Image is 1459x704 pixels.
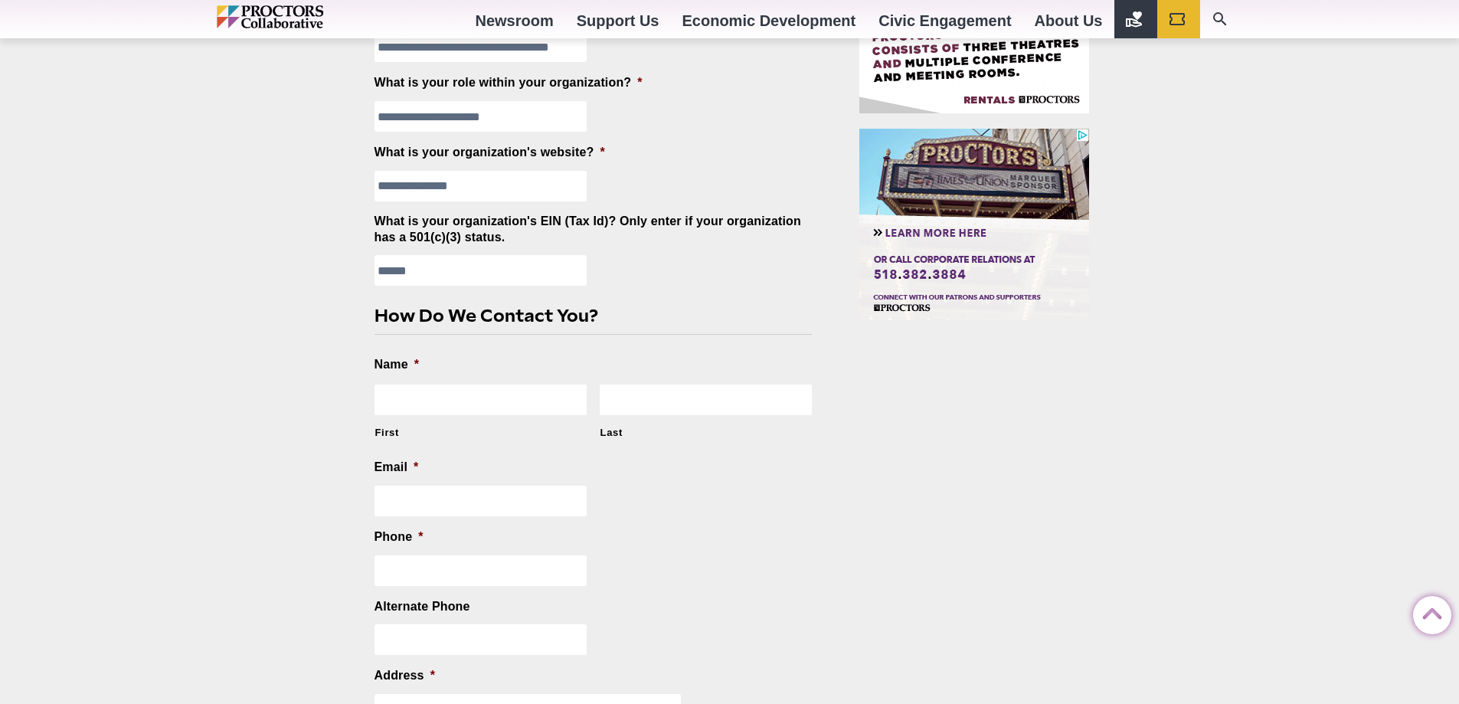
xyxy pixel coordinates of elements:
label: What is your organization's website? [375,145,605,161]
label: Address [375,668,436,684]
label: Phone [375,529,424,545]
a: Back to Top [1413,597,1444,627]
label: Email [375,460,419,476]
label: Alternate Phone [375,599,470,615]
label: Name [375,357,420,373]
iframe: Advertisement [859,129,1089,320]
label: What is your role within your organization? [375,75,643,91]
label: What is your organization's EIN (Tax Id)? Only enter if your organization has a 501(c)(3) status. [375,214,813,246]
label: First [375,426,587,440]
label: Last [600,426,812,440]
h2: How Do We Contact You? [375,304,800,328]
img: Proctors logo [217,5,389,28]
